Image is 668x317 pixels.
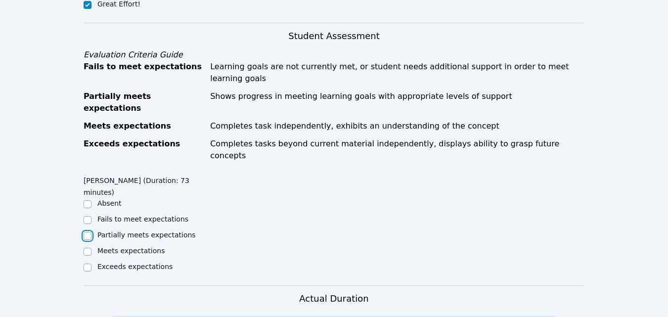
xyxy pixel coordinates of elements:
h3: Student Assessment [84,29,584,43]
div: Completes tasks beyond current material independently, displays ability to grasp future concepts [210,138,584,162]
div: Partially meets expectations [84,91,204,114]
div: Learning goals are not currently met, or student needs additional support in order to meet learni... [210,61,584,85]
div: Meets expectations [84,120,204,132]
label: Fails to meet expectations [97,215,188,223]
div: Fails to meet expectations [84,61,204,85]
div: Exceeds expectations [84,138,204,162]
div: Evaluation Criteria Guide [84,49,584,61]
div: Shows progress in meeting learning goals with appropriate levels of support [210,91,584,114]
h3: Actual Duration [299,292,368,306]
label: Exceeds expectations [97,263,173,271]
legend: [PERSON_NAME] (Duration: 73 minutes) [84,172,209,198]
label: Meets expectations [97,247,165,255]
div: Completes task independently, exhibits an understanding of the concept [210,120,584,132]
label: Absent [97,199,122,207]
label: Partially meets expectations [97,231,196,239]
